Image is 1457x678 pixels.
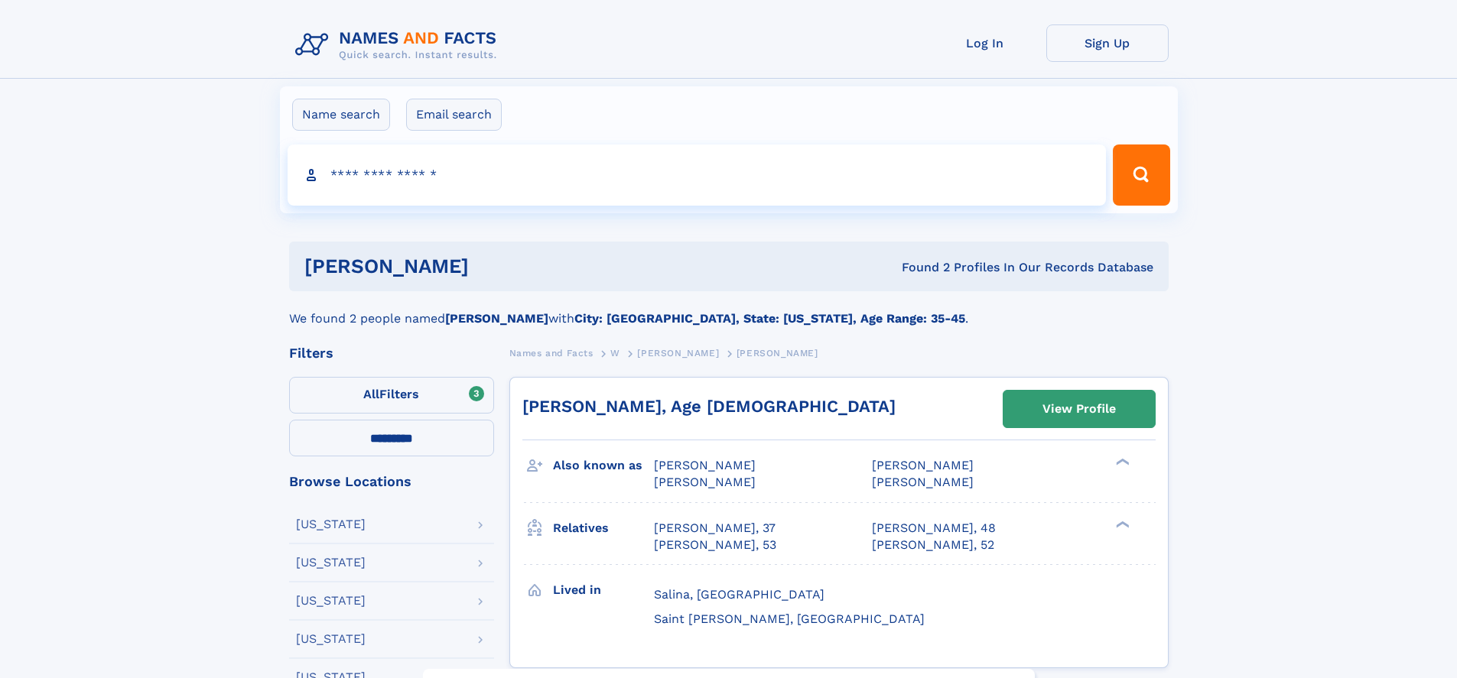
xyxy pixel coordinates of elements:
[406,99,502,131] label: Email search
[654,611,925,626] span: Saint [PERSON_NAME], [GEOGRAPHIC_DATA]
[872,537,994,553] a: [PERSON_NAME], 52
[872,520,996,537] a: [PERSON_NAME], 48
[685,259,1153,276] div: Found 2 Profiles In Our Records Database
[610,343,620,362] a: W
[445,311,548,326] b: [PERSON_NAME]
[296,595,366,607] div: [US_STATE]
[553,515,654,541] h3: Relatives
[292,99,390,131] label: Name search
[654,475,756,489] span: [PERSON_NAME]
[553,453,654,478] h3: Also known as
[1003,391,1155,427] a: View Profile
[289,377,494,414] label: Filters
[509,343,594,362] a: Names and Facts
[289,291,1169,328] div: We found 2 people named with .
[304,257,685,276] h1: [PERSON_NAME]
[637,348,719,358] span: [PERSON_NAME]
[289,24,509,66] img: Logo Names and Facts
[1042,391,1116,427] div: View Profile
[289,346,494,360] div: Filters
[1046,24,1169,62] a: Sign Up
[654,587,824,602] span: Salina, [GEOGRAPHIC_DATA]
[288,144,1107,206] input: search input
[296,556,366,569] div: [US_STATE]
[289,475,494,488] div: Browse Locations
[872,458,974,472] span: [PERSON_NAME]
[1113,144,1169,206] button: Search Button
[296,518,366,530] div: [US_STATE]
[1112,457,1130,467] div: ❯
[553,577,654,603] h3: Lived in
[654,520,776,537] a: [PERSON_NAME], 37
[610,348,620,358] span: W
[924,24,1046,62] a: Log In
[872,475,974,489] span: [PERSON_NAME]
[654,537,776,553] a: [PERSON_NAME], 53
[654,458,756,472] span: [PERSON_NAME]
[1112,519,1130,529] div: ❯
[637,343,719,362] a: [PERSON_NAME]
[296,633,366,645] div: [US_STATE]
[737,348,818,358] span: [PERSON_NAME]
[363,387,379,401] span: All
[574,311,965,326] b: City: [GEOGRAPHIC_DATA], State: [US_STATE], Age Range: 35-45
[522,397,896,416] a: [PERSON_NAME], Age [DEMOGRAPHIC_DATA]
